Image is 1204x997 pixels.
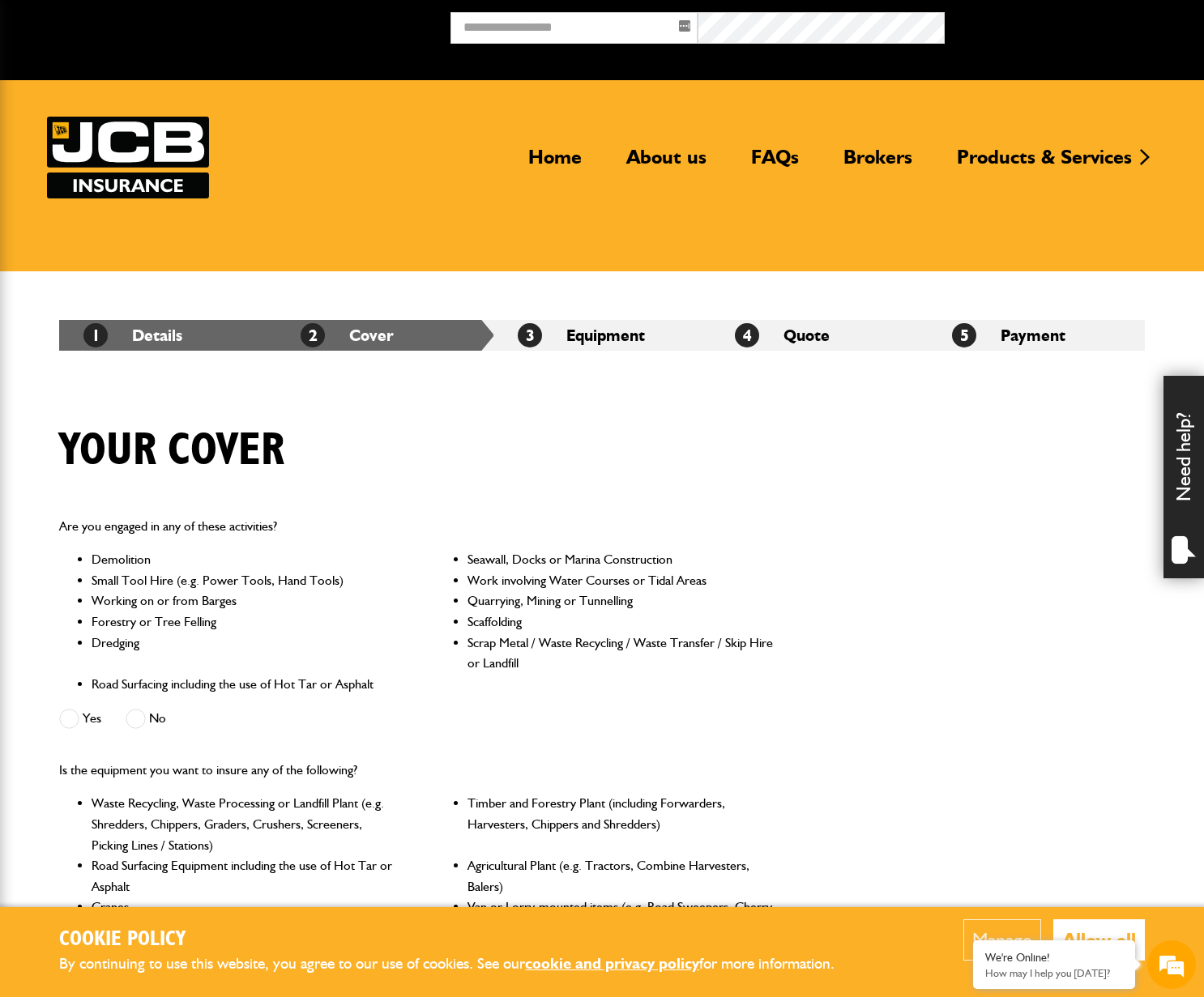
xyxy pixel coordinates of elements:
p: Is the equipment you want to insure any of the following? [59,760,775,781]
li: Quote [711,320,928,351]
img: JCB Insurance Services logo [47,117,209,198]
li: Timber and Forestry Plant (including Forwarders, Harvesters, Chippers and Shredders) [468,793,775,855]
span: 2 [301,323,325,347]
li: Payment [928,320,1145,351]
p: Are you engaged in any of these activities? [59,516,775,537]
li: Small Tool Hire (e.g. Power Tools, Hand Tools) [92,570,399,591]
button: Manage [963,919,1041,961]
li: Scrap Metal / Waste Recycling / Waste Transfer / Skip Hire or Landfill [468,633,775,674]
li: Work involving Water Courses or Tidal Areas [468,570,775,591]
div: Need help? [1163,376,1204,578]
span: 5 [952,323,976,347]
a: 1Details [83,326,182,345]
li: Quarrying, Mining or Tunnelling [468,590,775,611]
li: Scaffolding [468,611,775,633]
li: Equipment [493,320,711,351]
li: Cranes [92,897,399,938]
p: How may I help you today? [985,967,1123,979]
li: Working on or from Barges [92,590,399,611]
li: Agricultural Plant (e.g. Tractors, Combine Harvesters, Balers) [468,855,775,897]
a: Brokers [831,145,924,182]
button: Allow all [1053,919,1145,961]
li: Forestry or Tree Felling [92,611,399,633]
li: Van or Lorry-mounted items (e.g. Road Sweepers, Cherry Pickers, Volumetric Mixers) [468,897,775,938]
h2: Cookie Policy [59,927,861,952]
label: No [126,709,166,729]
span: 4 [735,323,759,347]
li: Cover [276,320,493,351]
a: Products & Services [945,145,1144,182]
li: Waste Recycling, Waste Processing or Landfill Plant (e.g. Shredders, Chippers, Graders, Crushers,... [92,793,399,855]
label: Yes [59,709,101,729]
a: About us [614,145,719,182]
li: Road Surfacing including the use of Hot Tar or Asphalt [92,674,399,695]
span: 3 [518,323,542,347]
a: cookie and privacy policy [525,954,699,973]
a: Home [516,145,594,182]
span: 1 [83,323,108,347]
h1: Your cover [59,424,284,478]
div: We're Online! [985,951,1123,965]
li: Road Surfacing Equipment including the use of Hot Tar or Asphalt [92,855,399,897]
li: Demolition [92,549,399,570]
a: JCB Insurance Services [47,117,209,198]
button: Broker Login [945,12,1192,37]
p: By continuing to use this website, you agree to our use of cookies. See our for more information. [59,952,861,977]
a: FAQs [739,145,811,182]
li: Dredging [92,633,399,674]
li: Seawall, Docks or Marina Construction [468,549,775,570]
